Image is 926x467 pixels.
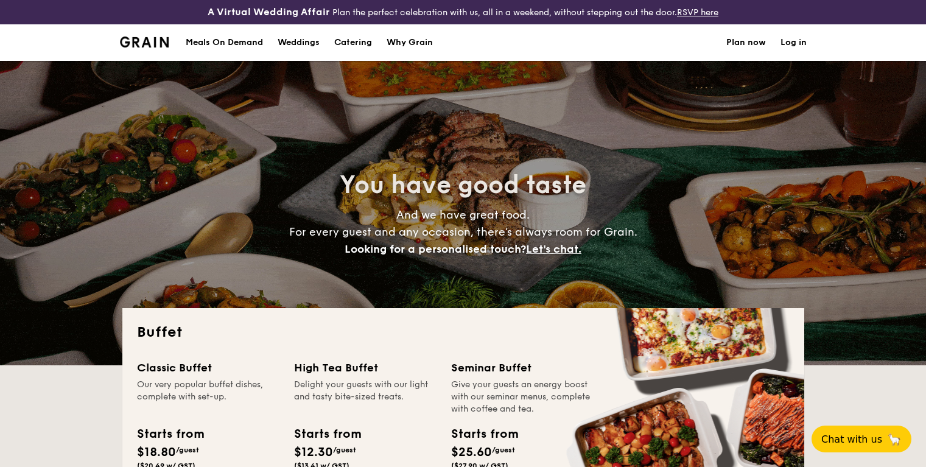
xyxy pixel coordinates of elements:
[178,24,270,61] a: Meals On Demand
[137,379,279,415] div: Our very popular buffet dishes, complete with set-up.
[492,446,515,454] span: /guest
[677,7,718,18] a: RSVP here
[155,5,772,19] div: Plan the perfect celebration with us, all in a weekend, without stepping out the door.
[208,5,330,19] h4: A Virtual Wedding Affair
[294,445,333,460] span: $12.30
[186,24,263,61] div: Meals On Demand
[526,242,581,256] span: Let's chat.
[278,24,320,61] div: Weddings
[120,37,169,47] a: Logotype
[451,425,517,443] div: Starts from
[333,446,356,454] span: /guest
[137,359,279,376] div: Classic Buffet
[451,379,594,415] div: Give your guests an energy boost with our seminar menus, complete with coffee and tea.
[294,359,437,376] div: High Tea Buffet
[451,359,594,376] div: Seminar Buffet
[887,432,902,446] span: 🦙
[334,24,372,61] h1: Catering
[137,445,176,460] span: $18.80
[451,445,492,460] span: $25.60
[137,323,790,342] h2: Buffet
[821,434,882,445] span: Chat with us
[294,379,437,415] div: Delight your guests with our light and tasty bite-sized treats.
[812,426,911,452] button: Chat with us🦙
[176,446,199,454] span: /guest
[327,24,379,61] a: Catering
[387,24,433,61] div: Why Grain
[120,37,169,47] img: Grain
[137,425,203,443] div: Starts from
[379,24,440,61] a: Why Grain
[294,425,360,443] div: Starts from
[270,24,327,61] a: Weddings
[780,24,807,61] a: Log in
[726,24,766,61] a: Plan now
